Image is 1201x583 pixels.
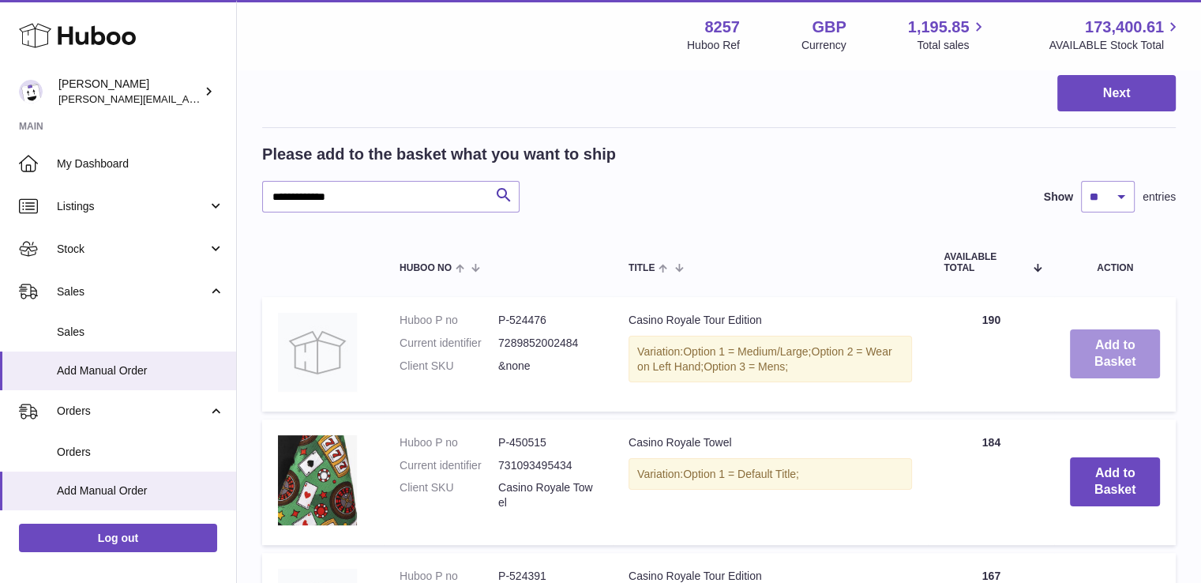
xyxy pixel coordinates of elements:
button: Add to Basket [1070,457,1160,506]
span: My Dashboard [57,156,224,171]
h2: Please add to the basket what you want to ship [262,144,616,165]
span: Sales [57,325,224,340]
dt: Current identifier [400,336,498,351]
span: Stock [57,242,208,257]
dt: Current identifier [400,458,498,473]
span: AVAILABLE Stock Total [1049,38,1182,53]
span: Add Manual Order [57,483,224,498]
span: Option 3 = Mens; [704,360,788,373]
dd: Casino Royale Towel [498,480,597,510]
button: Add to Basket [1070,329,1160,378]
dd: P-450515 [498,435,597,450]
span: Listings [57,199,208,214]
span: 173,400.61 [1085,17,1164,38]
a: 173,400.61 AVAILABLE Stock Total [1049,17,1182,53]
dt: Huboo P no [400,313,498,328]
span: Add Manual Order [57,363,224,378]
div: Variation: [629,336,912,383]
span: Orders [57,404,208,419]
button: Next [1057,75,1176,112]
td: 190 [928,297,1054,412]
span: Option 1 = Default Title; [683,468,799,480]
strong: GBP [812,17,846,38]
td: Casino Royale Towel [613,419,928,545]
span: Total sales [917,38,987,53]
span: entries [1143,190,1176,205]
strong: 8257 [704,17,740,38]
span: Option 1 = Medium/Large; [683,345,811,358]
img: Mohsin@planlabsolutions.com [19,80,43,103]
td: Casino Royale Tour Edition [613,297,928,412]
td: 184 [928,419,1054,545]
span: Orders [57,445,224,460]
div: Variation: [629,458,912,491]
span: AVAILABLE Total [944,252,1025,273]
label: Show [1044,190,1073,205]
a: 1,195.85 Total sales [908,17,988,53]
span: Sales [57,284,208,299]
img: Casino Royale Tour Edition [278,313,357,392]
dt: Client SKU [400,359,498,374]
dd: &none [498,359,597,374]
span: 1,195.85 [908,17,970,38]
span: Title [629,263,655,273]
dd: P-524476 [498,313,597,328]
img: Casino Royale Towel [278,435,357,525]
span: Huboo no [400,263,452,273]
dd: 7289852002484 [498,336,597,351]
div: Huboo Ref [687,38,740,53]
div: [PERSON_NAME] [58,77,201,107]
th: Action [1054,236,1176,288]
a: Log out [19,524,217,552]
span: [PERSON_NAME][EMAIL_ADDRESS][DOMAIN_NAME] [58,92,317,105]
dt: Huboo P no [400,435,498,450]
div: Currency [801,38,846,53]
dd: 731093495434 [498,458,597,473]
span: Option 2 = Wear on Left Hand; [637,345,891,373]
dt: Client SKU [400,480,498,510]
